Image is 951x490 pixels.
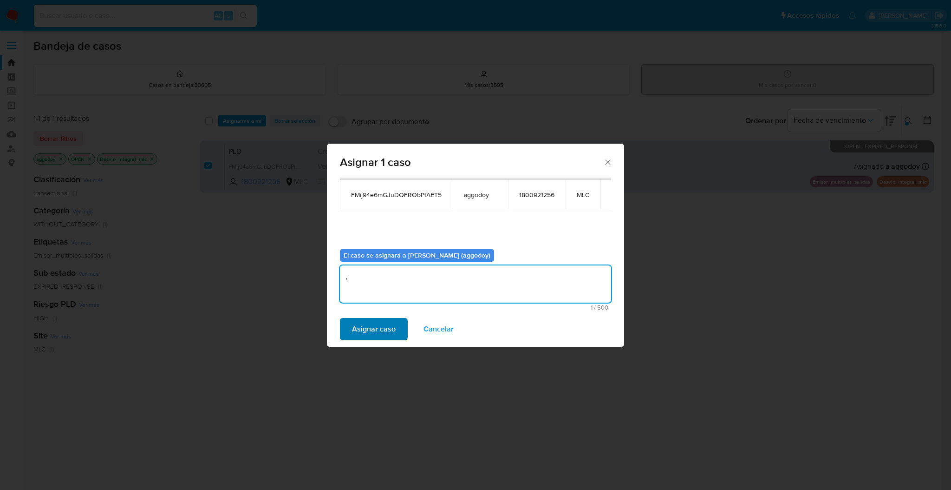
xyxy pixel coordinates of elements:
span: aggodoy [464,191,497,199]
span: FMij94e6mGJuDQFRObPtAET5 [351,191,442,199]
button: Asignar caso [340,318,408,340]
span: Asignar caso [352,319,396,339]
div: assign-modal [327,144,624,347]
span: Asignar 1 caso [340,157,603,168]
span: MLC [577,191,589,199]
span: Cancelar [423,319,454,339]
b: El caso se asignará a [PERSON_NAME] (aggodoy) [344,251,490,260]
textarea: , [340,265,611,303]
span: Máximo 500 caracteres [343,305,608,311]
span: 1800921256 [519,191,554,199]
button: Cancelar [411,318,466,340]
button: Cerrar ventana [603,158,612,166]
